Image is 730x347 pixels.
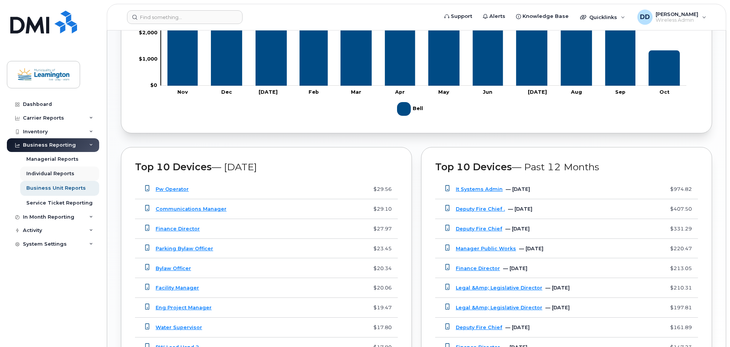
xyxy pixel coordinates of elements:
td: $20.06 [336,278,398,298]
td: $23.45 [336,239,398,259]
td: $210.31 [650,278,698,298]
tspan: May [438,89,449,95]
div: Quicklinks [575,10,630,25]
span: — [DATE] [505,226,530,232]
tspan: Feb [309,89,319,95]
div: David DelCiancio [632,10,712,25]
span: [PERSON_NAME] [656,11,698,17]
td: $29.10 [336,199,398,219]
a: Finance Director [456,265,500,271]
a: Water Supervisor [156,325,202,330]
g: Legend [397,99,424,119]
a: Finance Director [156,226,200,232]
td: $161.89 [650,318,698,337]
span: — [DATE] [545,305,570,310]
span: — [DATE] [505,325,530,330]
tspan: Sep [615,89,625,95]
td: $407.50 [650,199,698,219]
span: — Past 12 Months [512,161,599,173]
a: Manager Public Works [456,246,516,251]
a: Parking Bylaw Officer [156,246,213,251]
span: — [DATE] [519,246,543,251]
span: — [DATE] [503,265,527,271]
input: Find something... [127,10,243,24]
a: It Systems Admin [456,186,503,192]
td: $27.97 [336,219,398,239]
a: Alerts [478,9,511,24]
td: $197.81 [650,298,698,318]
span: Alerts [489,13,505,20]
span: Knowledge Base [523,13,569,20]
tspan: Mar [351,89,361,95]
span: — [DATE] [508,206,532,212]
tspan: $0 [150,82,157,88]
span: Quicklinks [589,14,617,20]
tspan: $1,000 [139,56,158,62]
span: Top 10 Devices [135,161,212,173]
tspan: Oct [659,89,669,95]
tspan: Aug [571,89,582,95]
a: Deputy Fire Chief [456,325,502,330]
span: DD [640,13,650,22]
a: Facility Manager [156,285,199,291]
td: $974.82 [650,179,698,199]
a: Legal &Amp; Legislative Director [456,285,542,291]
span: Support [451,13,472,20]
td: $29.56 [336,179,398,199]
a: Deputy Fire Chief . [456,206,505,212]
tspan: Apr [395,89,405,95]
tspan: Dec [221,89,232,95]
td: $220.47 [650,239,698,259]
a: Legal &Amp; Legislative Director [456,305,542,310]
td: $213.05 [650,258,698,278]
a: Bylaw Officer [156,265,191,271]
td: $331.29 [650,219,698,239]
a: Communications Manager [156,206,227,212]
a: Knowledge Base [511,9,574,24]
a: Pw Operator [156,186,189,192]
span: Top 10 Devices [435,161,512,173]
a: Support [439,9,478,24]
g: Bell [397,99,424,119]
span: — [DATE] [506,186,530,192]
a: Deputy Fire Chief [456,226,502,232]
td: $19.47 [336,298,398,318]
td: $17.80 [336,318,398,337]
tspan: $2,000 [139,30,158,35]
tspan: [DATE] [259,89,278,95]
a: Eng Project Manager [156,305,212,310]
tspan: Nov [177,89,188,95]
td: $20.34 [336,258,398,278]
span: Wireless Admin [656,17,698,23]
span: — [DATE] [212,161,257,173]
tspan: Jun [483,89,492,95]
tspan: [DATE] [528,89,547,95]
span: — [DATE] [545,285,570,291]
